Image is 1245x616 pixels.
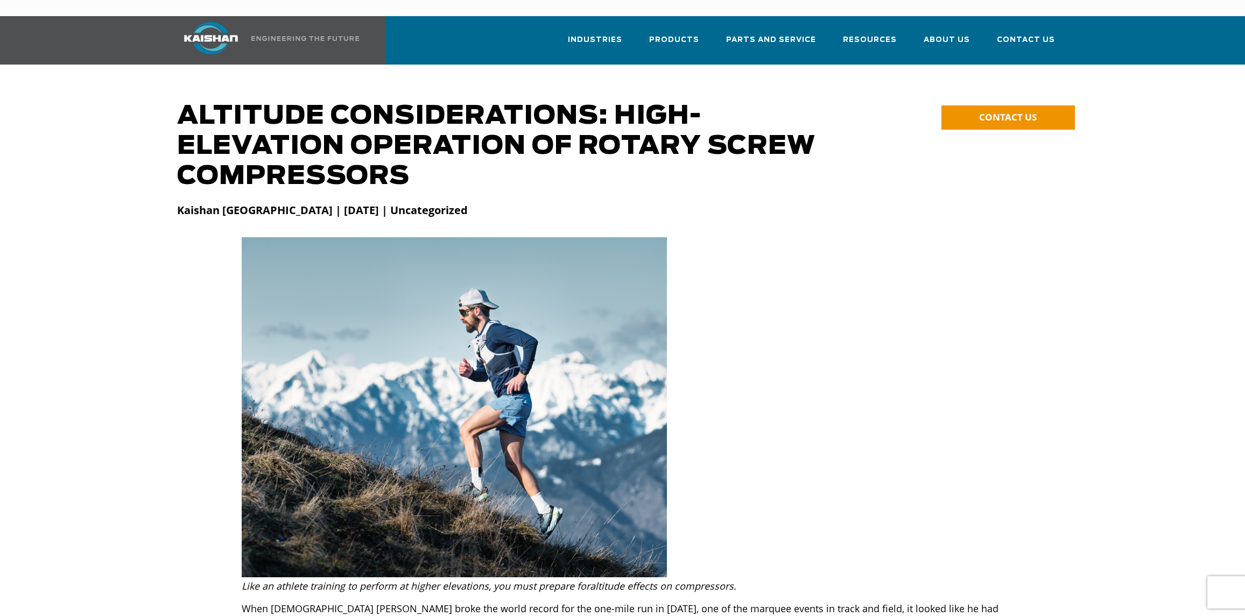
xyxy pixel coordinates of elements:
a: Resources [843,26,897,62]
a: Kaishan USA [171,16,361,65]
img: Altitude effects [242,237,667,577]
span: About Us [924,34,970,46]
span: Industries [568,34,622,46]
a: About Us [924,26,970,62]
span: Products [649,34,699,46]
img: kaishan logo [171,22,251,54]
span: CONTACT US [979,111,1037,123]
a: Parts and Service [726,26,816,62]
a: Industries [568,26,622,62]
h1: Altitude Considerations: High-Elevation Operation of Rotary Screw Compressors [177,101,842,192]
a: Products [649,26,699,62]
i: Like an athlete training to perform at higher elevations, you must prepare for [242,579,590,592]
strong: Kaishan [GEOGRAPHIC_DATA] | [DATE] | Uncategorized [177,203,468,217]
span: Contact Us [997,34,1055,46]
a: Contact Us [997,26,1055,62]
i: . [734,579,736,592]
img: Engineering the future [251,36,359,41]
span: Resources [843,34,897,46]
i: altitude effects on compressors [590,579,734,592]
a: CONTACT US [941,105,1075,130]
span: Parts and Service [726,34,816,46]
